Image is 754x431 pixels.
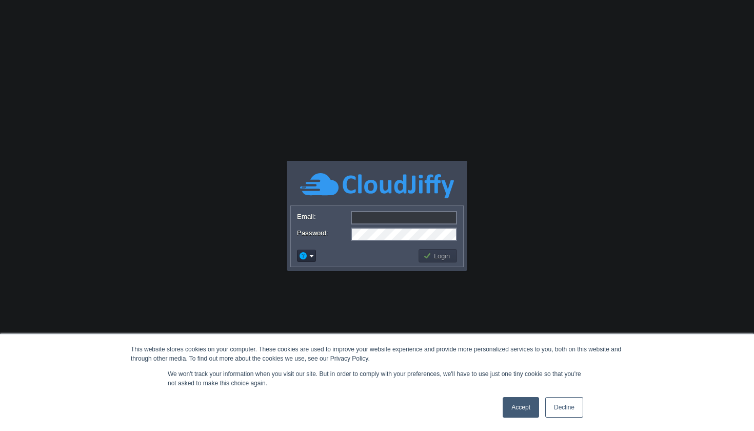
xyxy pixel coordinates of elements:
[423,251,453,260] button: Login
[168,369,586,388] p: We won't track your information when you visit our site. But in order to comply with your prefere...
[545,397,583,418] a: Decline
[300,172,454,200] img: CloudJiffy
[131,345,623,363] div: This website stores cookies on your computer. These cookies are used to improve your website expe...
[297,211,350,222] label: Email:
[297,228,350,238] label: Password:
[503,397,539,418] a: Accept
